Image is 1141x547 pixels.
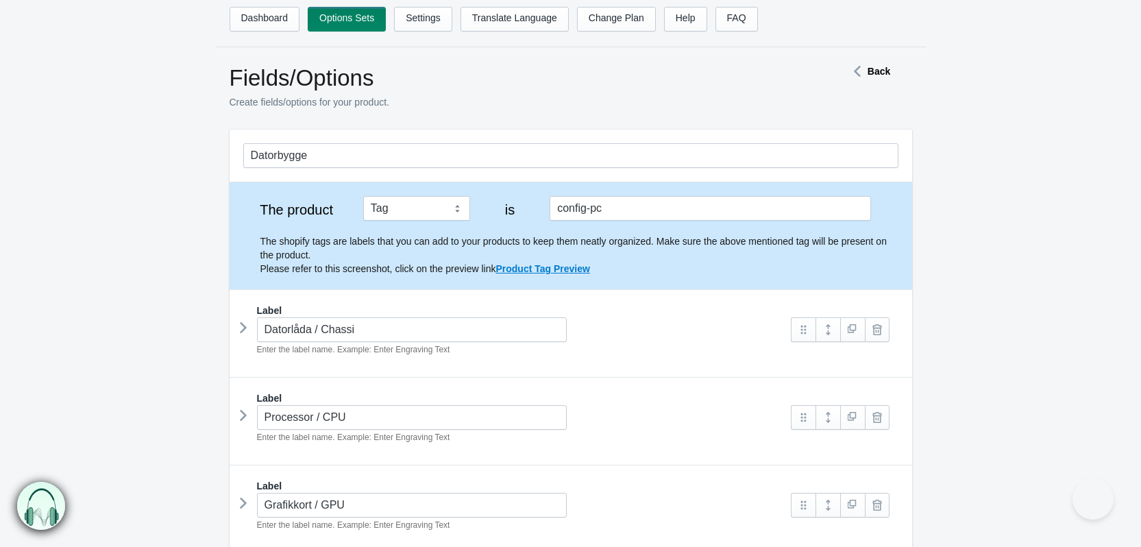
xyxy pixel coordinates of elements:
[257,520,450,530] em: Enter the label name. Example: Enter Engraving Text
[257,345,450,354] em: Enter the label name. Example: Enter Engraving Text
[577,7,656,32] a: Change Plan
[257,304,282,317] label: Label
[847,66,890,77] a: Back
[868,66,890,77] strong: Back
[715,7,758,32] a: FAQ
[664,7,707,32] a: Help
[257,391,282,405] label: Label
[394,7,452,32] a: Settings
[260,234,898,276] p: The shopify tags are labels that you can add to your products to keep them neatly organized. Make...
[257,479,282,493] label: Label
[230,64,798,92] h1: Fields/Options
[230,7,300,32] a: Dashboard
[17,482,65,530] img: bxm.png
[1072,478,1114,520] iframe: Toggle Customer Support
[243,203,350,217] label: The product
[461,7,569,32] a: Translate Language
[243,143,898,168] input: General Options Set
[495,263,589,274] a: Product Tag Preview
[308,7,386,32] a: Options Sets
[257,433,450,442] em: Enter the label name. Example: Enter Engraving Text
[483,203,537,217] label: is
[230,95,798,109] p: Create fields/options for your product.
